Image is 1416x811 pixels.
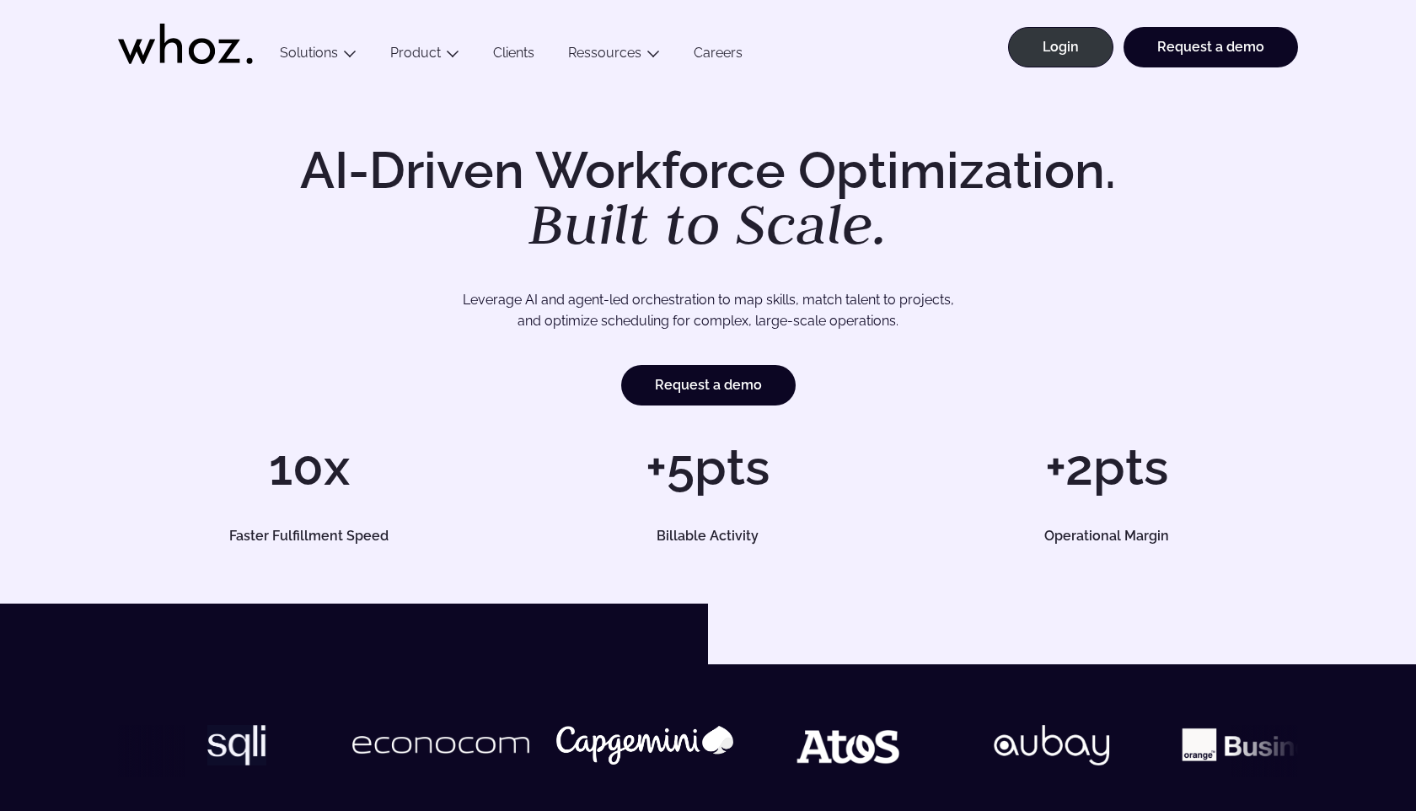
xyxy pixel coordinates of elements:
a: Product [390,45,441,61]
h5: Faster Fulfillment Speed [137,529,481,543]
h1: +5pts [517,442,898,492]
a: Clients [476,45,551,67]
a: Request a demo [621,365,796,405]
a: Ressources [568,45,641,61]
a: Request a demo [1124,27,1298,67]
a: Login [1008,27,1113,67]
p: Leverage AI and agent-led orchestration to map skills, match talent to projects, and optimize sch... [177,289,1239,332]
button: Product [373,45,476,67]
button: Solutions [263,45,373,67]
h5: Billable Activity [536,529,880,543]
h1: AI-Driven Workforce Optimization. [276,145,1140,253]
button: Ressources [551,45,677,67]
em: Built to Scale. [528,186,888,260]
h5: Operational Margin [935,529,1279,543]
a: Careers [677,45,759,67]
h1: 10x [118,442,500,492]
h1: +2pts [916,442,1298,492]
